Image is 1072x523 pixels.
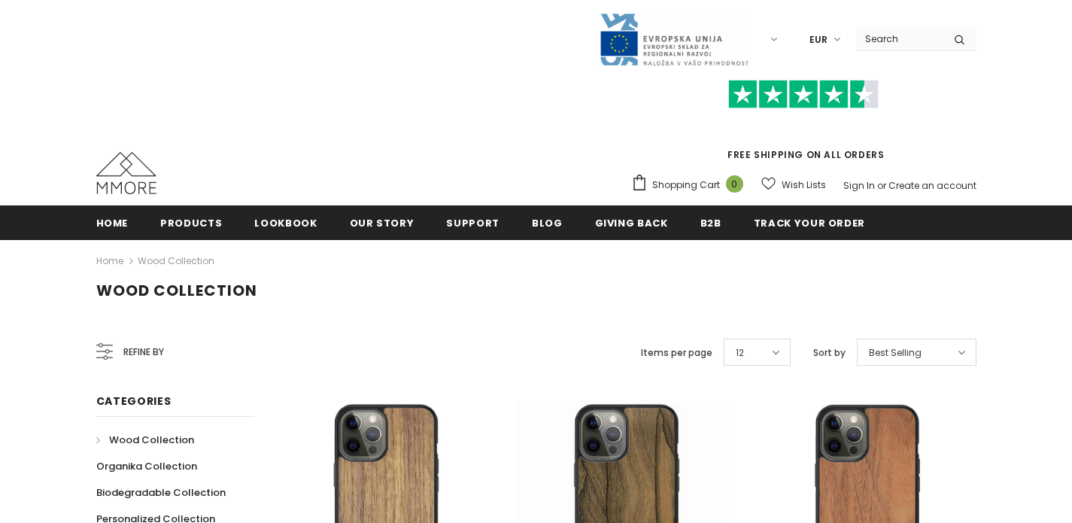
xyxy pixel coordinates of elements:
a: Home [96,205,129,239]
a: Shopping Cart 0 [631,174,751,196]
a: Products [160,205,222,239]
a: Our Story [350,205,415,239]
span: Home [96,216,129,230]
a: Home [96,252,123,270]
span: B2B [700,216,721,230]
a: Blog [532,205,563,239]
a: Biodegradable Collection [96,479,226,506]
input: Search Site [856,28,943,50]
span: Refine by [123,344,164,360]
iframe: Customer reviews powered by Trustpilot [631,108,976,147]
a: Javni Razpis [599,32,749,45]
a: B2B [700,205,721,239]
span: 0 [726,175,743,193]
img: Trust Pilot Stars [728,80,879,109]
span: Wood Collection [109,433,194,447]
label: Sort by [813,345,846,360]
span: Best Selling [869,345,922,360]
a: Giving back [595,205,668,239]
img: MMORE Cases [96,152,156,194]
a: Lookbook [254,205,317,239]
span: or [877,179,886,192]
span: support [446,216,500,230]
label: Items per page [641,345,712,360]
span: Wood Collection [96,280,257,301]
span: Shopping Cart [652,178,720,193]
span: Categories [96,394,172,409]
a: Organika Collection [96,453,197,479]
span: Wish Lists [782,178,826,193]
a: Wish Lists [761,172,826,198]
span: Products [160,216,222,230]
span: Organika Collection [96,459,197,473]
a: Wood Collection [96,427,194,453]
span: Blog [532,216,563,230]
span: Our Story [350,216,415,230]
span: Lookbook [254,216,317,230]
a: support [446,205,500,239]
img: Javni Razpis [599,12,749,67]
span: 12 [736,345,744,360]
a: Track your order [754,205,865,239]
a: Wood Collection [138,254,214,267]
a: Create an account [888,179,976,192]
span: FREE SHIPPING ON ALL ORDERS [631,87,976,161]
span: Track your order [754,216,865,230]
span: EUR [809,32,828,47]
span: Biodegradable Collection [96,485,226,500]
a: Sign In [843,179,875,192]
span: Giving back [595,216,668,230]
